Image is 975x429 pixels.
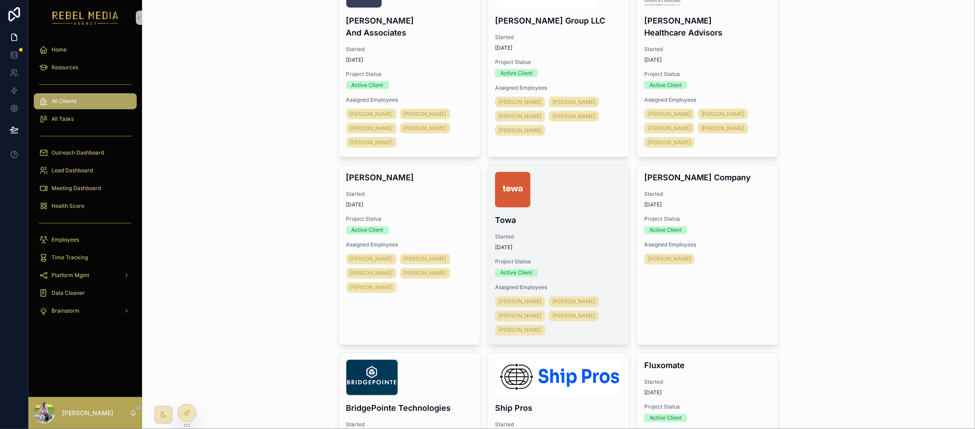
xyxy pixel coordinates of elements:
span: Started [644,46,771,53]
span: [PERSON_NAME] [648,256,691,263]
p: [DATE] [346,56,364,64]
a: [PERSON_NAME] [495,97,545,107]
a: Platform Mgmt [34,267,137,283]
span: [PERSON_NAME] [350,284,393,291]
a: [PERSON_NAME] [698,123,748,134]
span: [PERSON_NAME] [350,111,393,118]
a: [PERSON_NAME] [400,268,450,279]
a: [PERSON_NAME] [549,97,599,107]
div: Active Client [500,269,532,277]
h4: [PERSON_NAME] Group LLC [495,15,622,27]
a: [PERSON_NAME] [549,311,599,322]
p: [DATE] [644,202,662,209]
span: [PERSON_NAME] [552,113,595,120]
a: All Clients [34,93,137,109]
a: [PERSON_NAME] [495,297,545,307]
span: Home [52,46,67,53]
span: [PERSON_NAME] [648,111,691,118]
span: [PERSON_NAME] [552,313,595,320]
a: [PERSON_NAME] [549,297,599,307]
div: Active Client [650,226,682,234]
a: [PERSON_NAME] [644,254,694,265]
span: Started [495,234,622,241]
a: Time Tracking [34,250,137,266]
span: [PERSON_NAME] [404,270,447,277]
span: Lead Dashboard [52,167,93,174]
span: Brainstorm [52,307,79,314]
span: All Clients [52,98,76,105]
span: [PERSON_NAME] [499,298,542,306]
span: Platform Mgmt [52,272,89,279]
span: Assigned Employees [495,84,622,91]
span: Project Status [644,404,771,411]
span: Started [346,421,473,429]
a: [PERSON_NAME] [495,125,545,136]
span: [PERSON_NAME] [499,127,542,134]
a: Health Score [34,198,137,214]
h4: [PERSON_NAME] Healthcare Advisors [644,15,771,39]
h4: [PERSON_NAME] Company [644,172,771,184]
span: Project Status [644,71,771,78]
a: Meeting Dashboard [34,180,137,196]
span: [PERSON_NAME] [350,270,393,277]
img: App logo [52,11,119,25]
h4: BridgePointe Technologies [346,402,473,414]
img: Screenshot-2025-05-16-at-2.38.31-AM.png [495,360,622,395]
span: Started [495,421,622,429]
h4: Fluxomate [644,360,771,372]
a: [PERSON_NAME] [400,254,450,265]
span: [PERSON_NAME] [404,256,447,263]
span: Time Tracking [52,254,88,261]
a: [PERSON_NAME] [644,109,694,119]
span: Meeting Dashboard [52,185,101,192]
span: [PERSON_NAME] [499,327,542,334]
a: [PERSON_NAME] [346,123,396,134]
span: [PERSON_NAME] [350,139,393,146]
h4: Towa [495,214,622,226]
span: Project Status [346,71,473,78]
a: [PERSON_NAME] [346,254,396,265]
span: [PERSON_NAME] [648,125,691,132]
span: Started [644,191,771,198]
span: Started [495,34,622,41]
p: [DATE] [644,389,662,397]
a: [PERSON_NAME] [346,137,396,148]
a: [PERSON_NAME] [495,111,545,122]
a: Lead Dashboard [34,163,137,179]
span: [PERSON_NAME] [648,139,691,146]
a: [PERSON_NAME] [346,282,396,293]
a: Outreach Dashboard [34,145,137,161]
p: [DATE] [495,44,512,52]
span: [PERSON_NAME] [552,99,595,106]
a: Towa---profile-avatar.jpegTowaStarted[DATE]Project StatusActive ClientAssigned Employees[PERSON_N... [487,164,630,345]
div: Active Client [500,69,532,77]
a: Home [34,42,137,58]
a: Brainstorm [34,303,137,319]
span: [PERSON_NAME] [499,313,542,320]
a: [PERSON_NAME] [644,123,694,134]
a: Employees [34,232,137,248]
span: Project Status [346,216,473,223]
span: Project Status [495,59,622,66]
span: All Tasks [52,115,74,123]
div: Active Client [352,81,384,89]
a: [PERSON_NAME] [400,123,450,134]
h4: Ship Pros [495,402,622,414]
span: [PERSON_NAME] [499,99,542,106]
div: Active Client [352,226,384,234]
span: Project Status [495,258,622,266]
span: Started [346,191,473,198]
a: All Tasks [34,111,137,127]
span: Assigned Employees [346,96,473,103]
a: [PERSON_NAME] [495,311,545,322]
span: [PERSON_NAME] [350,125,393,132]
a: [PERSON_NAME] CompanyStarted[DATE]Project StatusActive ClientAssigned Employees[PERSON_NAME] [637,164,779,345]
a: [PERSON_NAME] [346,109,396,119]
a: [PERSON_NAME] [644,137,694,148]
span: Outreach Dashboard [52,149,104,156]
a: [PERSON_NAME] [549,111,599,122]
span: Data Cleaner [52,290,85,297]
div: Active Client [650,81,682,89]
span: Assigned Employees [346,242,473,249]
a: [PERSON_NAME] [346,268,396,279]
